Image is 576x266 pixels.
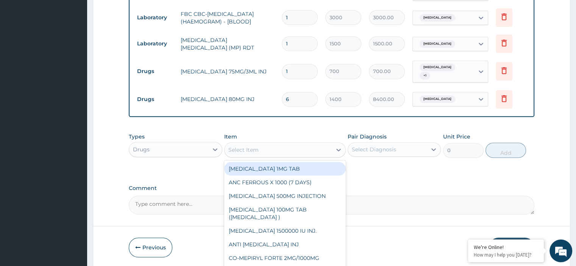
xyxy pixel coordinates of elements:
span: [MEDICAL_DATA] [420,95,455,103]
button: Previous [129,238,172,257]
button: Submit [489,238,534,257]
span: + 1 [420,72,430,79]
div: ANTI [MEDICAL_DATA] INJ [224,238,346,251]
div: Minimize live chat window [124,4,142,22]
span: [MEDICAL_DATA] [420,14,455,22]
label: Comment [129,185,534,191]
label: Unit Price [443,133,470,140]
textarea: Type your message and hit 'Enter' [4,182,144,208]
td: [MEDICAL_DATA] 80MG INJ [177,92,278,107]
div: Chat with us now [39,42,127,52]
td: Laboratory [133,11,177,25]
div: [MEDICAL_DATA] 1500000 IU INJ. [224,224,346,238]
div: [MEDICAL_DATA] 100MG TAB ([MEDICAL_DATA] ) [224,203,346,224]
div: CO-MEPIRYL FORTE 2MG/1000MG [224,251,346,265]
label: Pair Diagnosis [348,133,387,140]
div: [MEDICAL_DATA] 500MG INJECTION [224,189,346,203]
td: Drugs [133,64,177,78]
span: [MEDICAL_DATA] [420,64,455,71]
p: How may I help you today? [474,252,538,258]
td: [MEDICAL_DATA] 75MG/3ML INJ [177,64,278,79]
div: Select Item [228,146,259,154]
div: Select Diagnosis [352,146,396,153]
button: Add [485,143,526,158]
span: [MEDICAL_DATA] [420,40,455,48]
label: Types [129,134,145,140]
td: Drugs [133,92,177,106]
td: [MEDICAL_DATA] [MEDICAL_DATA] (MP) RDT [177,33,278,55]
div: Drugs [133,146,150,153]
td: Laboratory [133,37,177,51]
div: [MEDICAL_DATA] 1MG TAB [224,162,346,176]
td: FBC CBC-[MEDICAL_DATA] (HAEMOGRAM) - [BLOOD] [177,6,278,29]
label: Item [224,133,237,140]
div: ANC FERROUS X 1000 (7 DAYS) [224,176,346,189]
img: d_794563401_company_1708531726252_794563401 [14,38,31,57]
span: We're online! [44,83,105,159]
div: We're Online! [474,244,538,250]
